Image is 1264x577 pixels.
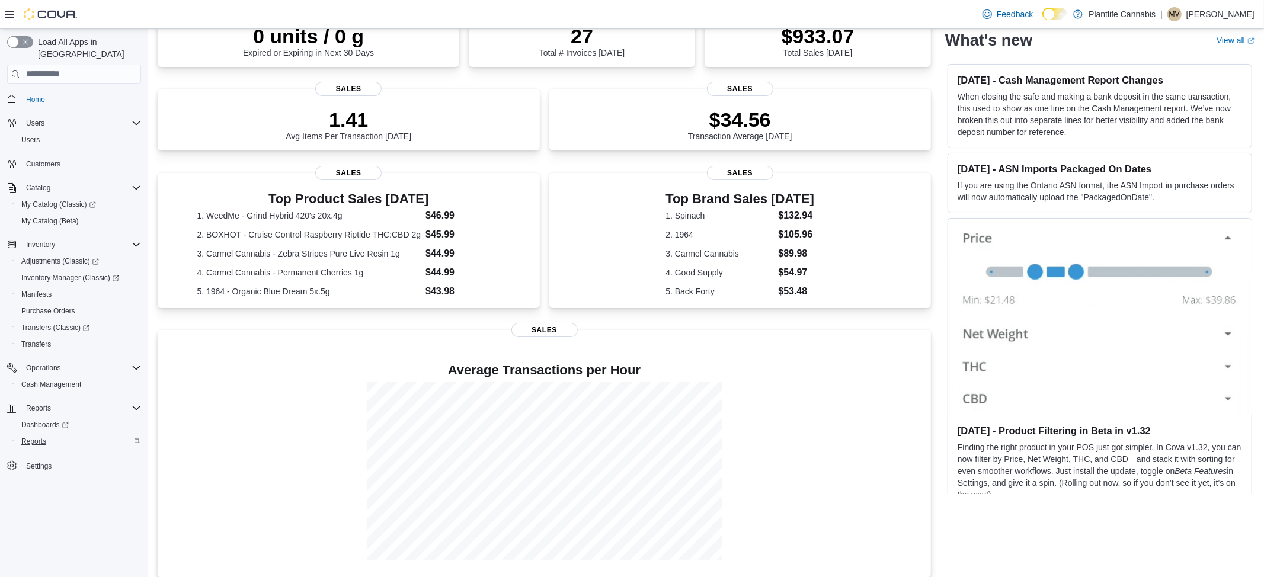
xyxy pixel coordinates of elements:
[1186,7,1255,21] p: [PERSON_NAME]
[2,400,146,416] button: Reports
[1167,7,1182,21] div: Michael Vincent
[33,36,141,60] span: Load All Apps in [GEOGRAPHIC_DATA]
[197,248,421,259] dt: 3. Carmel Cannabis - Zebra Stripes Pure Live Resin 1g
[17,418,141,432] span: Dashboards
[197,192,500,206] h3: Top Product Sales [DATE]
[21,459,56,473] a: Settings
[1042,8,1067,20] input: Dark Mode
[12,433,146,450] button: Reports
[21,116,141,130] span: Users
[12,286,146,303] button: Manifests
[21,420,69,429] span: Dashboards
[21,323,89,332] span: Transfers (Classic)
[17,197,141,211] span: My Catalog (Classic)
[958,442,1242,501] p: Finding the right product in your POS just got simpler. In Cova v1.32, you can now filter by Pric...
[21,361,66,375] button: Operations
[21,257,99,266] span: Adjustments (Classic)
[665,229,773,241] dt: 2. 1964
[26,183,50,193] span: Catalog
[778,284,814,299] dd: $53.48
[21,92,50,107] a: Home
[17,287,141,302] span: Manifests
[539,24,625,48] p: 27
[425,209,500,223] dd: $46.99
[17,254,104,268] a: Adjustments (Classic)
[1089,7,1156,21] p: Plantlife Cannabis
[167,363,921,377] h4: Average Transactions per Hour
[997,8,1033,20] span: Feedback
[21,361,141,375] span: Operations
[21,181,141,195] span: Catalog
[17,377,86,392] a: Cash Management
[24,8,77,20] img: Cova
[21,116,49,130] button: Users
[707,82,773,96] span: Sales
[17,418,73,432] a: Dashboards
[21,238,141,252] span: Inventory
[315,166,382,180] span: Sales
[2,115,146,132] button: Users
[17,271,141,285] span: Inventory Manager (Classic)
[21,216,79,226] span: My Catalog (Beta)
[688,108,792,132] p: $34.56
[17,320,94,335] a: Transfers (Classic)
[17,377,141,392] span: Cash Management
[12,376,146,393] button: Cash Management
[21,401,141,415] span: Reports
[1247,37,1255,44] svg: External link
[688,108,792,141] div: Transaction Average [DATE]
[17,271,124,285] a: Inventory Manager (Classic)
[945,31,1032,50] h2: What's new
[958,163,1242,175] h3: [DATE] - ASN Imports Packaged On Dates
[12,213,146,229] button: My Catalog (Beta)
[21,200,96,209] span: My Catalog (Classic)
[425,265,500,280] dd: $44.99
[243,24,374,57] div: Expired or Expiring in Next 30 Days
[12,416,146,433] a: Dashboards
[17,287,56,302] a: Manifests
[286,108,411,141] div: Avg Items Per Transaction [DATE]
[17,214,84,228] a: My Catalog (Beta)
[21,135,40,145] span: Users
[2,155,146,172] button: Customers
[425,227,500,242] dd: $45.99
[26,363,61,373] span: Operations
[17,133,44,147] a: Users
[243,24,374,48] p: 0 units / 0 g
[21,238,60,252] button: Inventory
[12,319,146,336] a: Transfers (Classic)
[21,458,141,473] span: Settings
[2,360,146,376] button: Operations
[665,192,814,206] h3: Top Brand Sales [DATE]
[21,306,75,316] span: Purchase Orders
[26,403,51,413] span: Reports
[1217,36,1255,45] a: View allExternal link
[17,434,51,448] a: Reports
[17,304,141,318] span: Purchase Orders
[425,284,500,299] dd: $43.98
[539,24,625,57] div: Total # Invoices [DATE]
[17,304,80,318] a: Purchase Orders
[197,267,421,278] dt: 4. Carmel Cannabis - Permanent Cherries 1g
[21,156,141,171] span: Customers
[286,108,411,132] p: 1.41
[21,339,51,349] span: Transfers
[26,159,60,169] span: Customers
[26,461,52,471] span: Settings
[17,337,56,351] a: Transfers
[197,210,421,222] dt: 1. WeedMe - Grind Hybrid 420's 20x.4g
[1160,7,1163,21] p: |
[782,24,855,48] p: $933.07
[21,401,56,415] button: Reports
[26,95,45,104] span: Home
[17,254,141,268] span: Adjustments (Classic)
[782,24,855,57] div: Total Sales [DATE]
[21,157,65,171] a: Customers
[958,179,1242,203] p: If you are using the Ontario ASN format, the ASN Import in purchase orders will now automatically...
[665,267,773,278] dt: 4. Good Supply
[778,227,814,242] dd: $105.96
[197,229,421,241] dt: 2. BOXHOT - Cruise Control Raspberry Riptide THC:CBD 2g
[778,209,814,223] dd: $132.94
[21,273,119,283] span: Inventory Manager (Classic)
[17,337,141,351] span: Transfers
